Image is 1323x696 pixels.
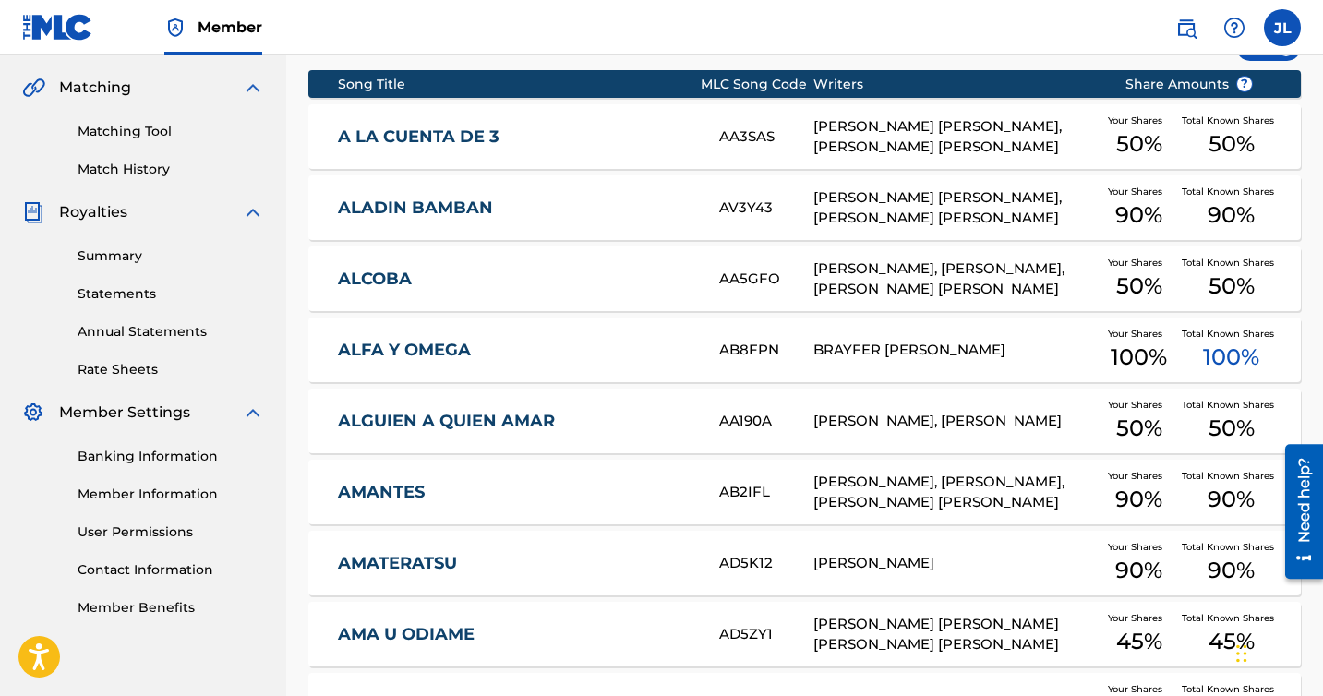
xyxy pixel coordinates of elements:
[59,77,131,99] span: Matching
[338,126,694,148] a: A LA CUENTA DE 3
[1208,198,1255,232] span: 90 %
[719,340,813,361] div: AB8FPN
[59,402,190,424] span: Member Settings
[1203,341,1259,374] span: 100 %
[813,75,1096,94] div: Writers
[78,560,264,580] a: Contact Information
[338,624,694,645] a: AMA U ODIAME
[338,553,694,574] a: AMATERATSU
[78,360,264,379] a: Rate Sheets
[1223,17,1245,39] img: help
[1182,611,1281,625] span: Total Known Shares
[78,447,264,466] a: Banking Information
[1182,682,1281,696] span: Total Known Shares
[22,402,44,424] img: Member Settings
[1116,127,1162,161] span: 50 %
[242,77,264,99] img: expand
[1209,127,1255,161] span: 50 %
[1182,398,1281,412] span: Total Known Shares
[813,340,1096,361] div: BRAYFER [PERSON_NAME]
[1116,625,1162,658] span: 45 %
[719,126,813,148] div: AA3SAS
[1182,256,1281,270] span: Total Known Shares
[78,122,264,141] a: Matching Tool
[78,598,264,618] a: Member Benefits
[1115,198,1162,232] span: 90 %
[164,17,186,39] img: Top Rightsholder
[1208,483,1255,516] span: 90 %
[1115,483,1162,516] span: 90 %
[338,411,694,432] a: ALGUIEN A QUIEN AMAR
[59,201,127,223] span: Royalties
[813,258,1096,300] div: [PERSON_NAME], [PERSON_NAME], [PERSON_NAME] [PERSON_NAME]
[1175,17,1197,39] img: search
[338,482,694,503] a: AMANTES
[1108,114,1170,127] span: Your Shares
[1115,554,1162,587] span: 90 %
[1264,9,1301,46] div: User Menu
[1116,412,1162,445] span: 50 %
[719,411,813,432] div: AA190A
[1108,398,1170,412] span: Your Shares
[1108,185,1170,198] span: Your Shares
[22,77,45,99] img: Matching
[338,340,694,361] a: ALFA Y OMEGA
[338,75,700,94] div: Song Title
[1216,9,1253,46] div: Help
[813,553,1096,574] div: [PERSON_NAME]
[78,522,264,542] a: User Permissions
[813,411,1096,432] div: [PERSON_NAME], [PERSON_NAME]
[719,269,813,290] div: AA5GFO
[78,160,264,179] a: Match History
[701,75,814,94] div: MLC Song Code
[1125,75,1253,94] span: Share Amounts
[1108,540,1170,554] span: Your Shares
[1231,607,1323,696] iframe: Chat Widget
[719,553,813,574] div: AD5K12
[78,485,264,504] a: Member Information
[813,116,1096,158] div: [PERSON_NAME] [PERSON_NAME], [PERSON_NAME] [PERSON_NAME]
[813,614,1096,655] div: [PERSON_NAME] [PERSON_NAME] [PERSON_NAME] [PERSON_NAME]
[22,201,44,223] img: Royalties
[1182,327,1281,341] span: Total Known Shares
[22,14,93,41] img: MLC Logo
[1209,270,1255,303] span: 50 %
[1108,682,1170,696] span: Your Shares
[1208,554,1255,587] span: 90 %
[1182,469,1281,483] span: Total Known Shares
[198,17,262,38] span: Member
[1168,9,1205,46] a: Public Search
[242,402,264,424] img: expand
[1209,412,1255,445] span: 50 %
[1108,611,1170,625] span: Your Shares
[242,201,264,223] img: expand
[1182,540,1281,554] span: Total Known Shares
[1116,270,1162,303] span: 50 %
[1237,77,1252,91] span: ?
[719,482,813,503] div: AB2IFL
[813,472,1096,513] div: [PERSON_NAME], [PERSON_NAME], [PERSON_NAME] [PERSON_NAME]
[719,624,813,645] div: AD5ZY1
[78,322,264,342] a: Annual Statements
[338,269,694,290] a: ALCOBA
[719,198,813,219] div: AV3Y43
[1236,626,1247,681] div: Drag
[1271,438,1323,586] iframe: Resource Center
[1108,469,1170,483] span: Your Shares
[78,246,264,266] a: Summary
[1108,327,1170,341] span: Your Shares
[1209,625,1255,658] span: 45 %
[338,198,694,219] a: ALADIN BAMBAN
[1182,185,1281,198] span: Total Known Shares
[813,187,1096,229] div: [PERSON_NAME] [PERSON_NAME], [PERSON_NAME] [PERSON_NAME]
[1182,114,1281,127] span: Total Known Shares
[78,284,264,304] a: Statements
[1108,256,1170,270] span: Your Shares
[1111,341,1167,374] span: 100 %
